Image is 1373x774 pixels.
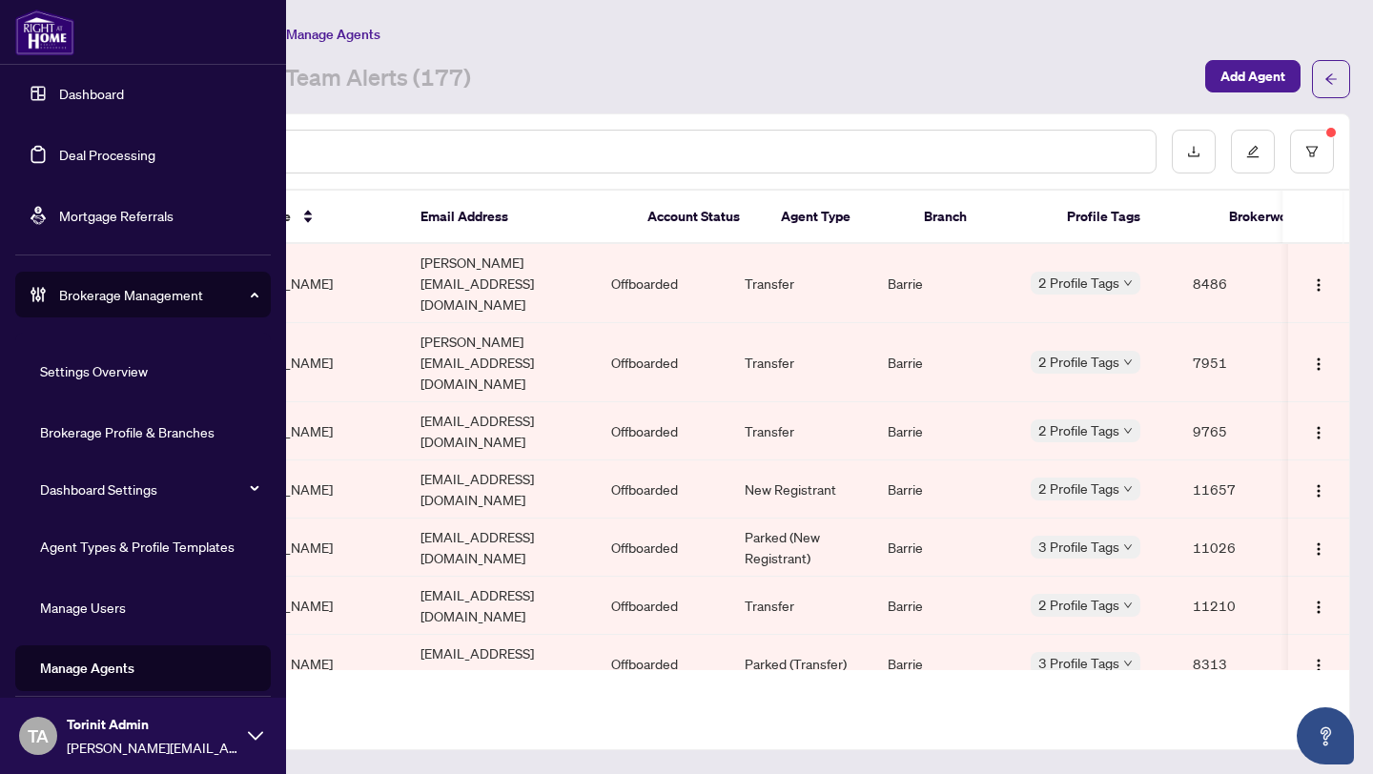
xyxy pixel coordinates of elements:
td: Offboarded [596,244,729,323]
span: down [1123,601,1133,610]
td: Offboarded [596,323,729,402]
td: New Registrant [729,460,872,519]
span: Manage Agents [286,26,380,43]
th: Full Name [215,191,405,244]
td: Offboarded [596,577,729,635]
th: Profile Tags [1052,191,1214,244]
th: Branch [909,191,1052,244]
img: Logo [1311,356,1326,372]
td: 7951 [1178,323,1292,402]
a: Deal Processing [59,146,155,163]
img: Logo [1311,277,1326,293]
td: Parked (Transfer) [729,635,872,693]
span: Torinit Admin [67,714,238,735]
td: Barrie [872,323,1015,402]
img: Logo [1311,483,1326,499]
button: Logo [1303,416,1334,446]
td: [PERSON_NAME] [215,402,405,460]
span: 3 Profile Tags [1038,536,1119,558]
th: Email Address [405,191,632,244]
span: 2 Profile Tags [1038,272,1119,294]
button: Open asap [1297,707,1354,764]
span: down [1123,278,1133,288]
td: [PERSON_NAME] [215,635,405,693]
span: Brokerage Management [59,284,257,305]
td: [EMAIL_ADDRESS][DOMAIN_NAME] [405,402,596,460]
td: Transfer [729,577,872,635]
span: 2 Profile Tags [1038,351,1119,373]
img: Logo [1311,658,1326,673]
span: 2 Profile Tags [1038,478,1119,499]
button: Logo [1303,347,1334,377]
td: [PERSON_NAME] [215,577,405,635]
td: Offboarded [596,460,729,519]
td: Barrie [872,402,1015,460]
td: 8486 [1178,244,1292,323]
span: TA [28,723,49,749]
td: 11210 [1178,577,1292,635]
th: Agent Type [766,191,909,244]
td: [EMAIL_ADDRESS][DOMAIN_NAME] [405,577,596,635]
td: 11026 [1178,519,1292,577]
td: Barrie [872,460,1015,519]
span: 2 Profile Tags [1038,594,1119,616]
img: Logo [1311,425,1326,440]
span: Add Agent [1220,61,1285,92]
td: [EMAIL_ADDRESS][DOMAIN_NAME] [405,519,596,577]
td: [PERSON_NAME][EMAIL_ADDRESS][DOMAIN_NAME] [405,244,596,323]
th: Account Status [632,191,766,244]
span: edit [1246,145,1260,158]
a: Mortgage Referrals [59,207,174,224]
a: Manage Users [40,599,126,616]
td: [EMAIL_ADDRESS][DOMAIN_NAME] [405,635,596,693]
a: Agent Types & Profile Templates [40,538,235,555]
td: Barrie [872,635,1015,693]
button: download [1172,130,1216,173]
td: [PERSON_NAME] [215,244,405,323]
td: Barrie [872,519,1015,577]
button: Logo [1303,532,1334,562]
td: [PERSON_NAME] [215,323,405,402]
a: Dashboard [59,85,124,102]
button: edit [1231,130,1275,173]
a: Brokerage Profile & Branches [40,423,215,440]
button: filter [1290,130,1334,173]
td: [PERSON_NAME][EMAIL_ADDRESS][DOMAIN_NAME] [405,323,596,402]
td: Barrie [872,244,1015,323]
td: Offboarded [596,519,729,577]
button: Logo [1303,590,1334,621]
span: download [1187,145,1200,158]
td: 11657 [1178,460,1292,519]
span: [PERSON_NAME][EMAIL_ADDRESS][DOMAIN_NAME] [67,737,238,758]
img: Logo [1311,600,1326,615]
th: Brokerwolf ID [1214,191,1328,244]
span: arrow-left [1324,72,1338,86]
td: Parked (New Registrant) [729,519,872,577]
td: [PERSON_NAME] [215,519,405,577]
td: 8313 [1178,635,1292,693]
button: Logo [1303,648,1334,679]
span: down [1123,659,1133,668]
td: Barrie [872,577,1015,635]
td: [EMAIL_ADDRESS][DOMAIN_NAME] [405,460,596,519]
button: Add Agent [1205,60,1301,92]
button: Logo [1303,474,1334,504]
span: down [1123,484,1133,494]
button: Logo [1303,268,1334,298]
td: Transfer [729,323,872,402]
a: Settings Overview [40,362,148,379]
span: down [1123,426,1133,436]
td: Offboarded [596,635,729,693]
span: down [1123,542,1133,552]
span: 2 Profile Tags [1038,419,1119,441]
a: Manage Agents [40,660,134,677]
span: 3 Profile Tags [1038,652,1119,674]
td: Transfer [729,402,872,460]
span: down [1123,357,1133,367]
img: logo [15,10,74,55]
img: Logo [1311,541,1326,557]
a: Dashboard Settings [40,480,157,498]
td: Offboarded [596,402,729,460]
td: 9765 [1178,402,1292,460]
a: Team Alerts (177) [285,62,471,96]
